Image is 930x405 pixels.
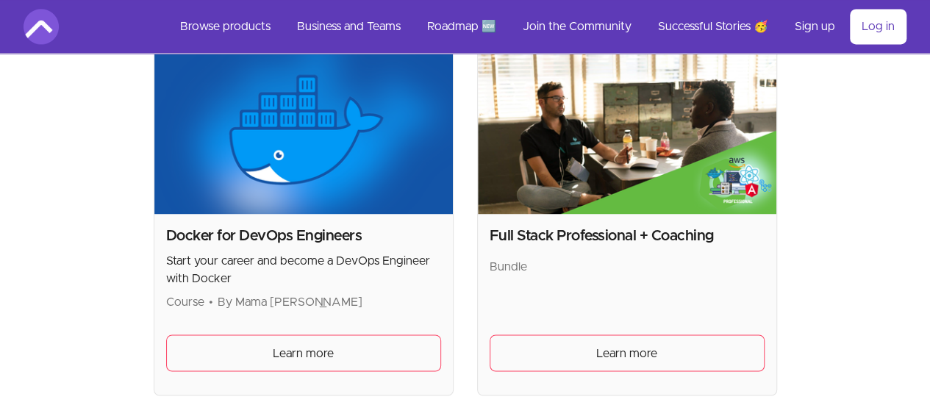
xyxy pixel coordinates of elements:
a: Log in [850,9,906,44]
a: Sign up [783,9,847,44]
h2: Docker for DevOps Engineers [166,226,441,246]
a: Join the Community [511,9,643,44]
h2: Full Stack Professional + Coaching [490,226,765,246]
a: Roadmap 🆕 [415,9,508,44]
span: Course [166,296,204,308]
a: Learn more [490,334,765,371]
img: Product image for Full Stack Professional + Coaching [478,46,776,214]
span: Bundle [490,261,527,273]
a: Browse products [168,9,282,44]
p: Start your career and become a DevOps Engineer with Docker [166,252,441,287]
a: Business and Teams [285,9,412,44]
img: Amigoscode logo [24,9,59,44]
span: By Mama [PERSON_NAME] [218,296,362,308]
span: Learn more [273,344,334,362]
span: • [209,296,213,308]
nav: Main [168,9,906,44]
img: Product image for Docker for DevOps Engineers [154,46,453,214]
span: Learn more [596,344,657,362]
a: Successful Stories 🥳 [646,9,780,44]
a: Learn more [166,334,441,371]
